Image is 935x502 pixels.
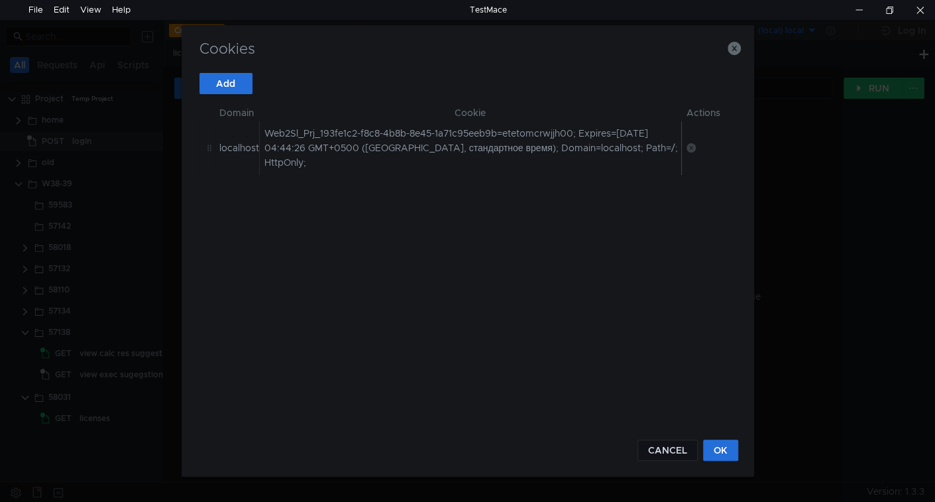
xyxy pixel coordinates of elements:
[681,105,726,121] th: Actions
[197,41,738,57] h3: Cookies
[259,121,681,175] td: Web2Sl_Prj_193fe1c2-f8c8-4b8b-8e45-1a71c95eeb9b=etetomcrwjjh00; Expires=[DATE] 04:44:26 GMT+0500 ...
[214,105,259,121] th: Domain
[259,105,681,121] th: Cookie
[214,121,259,175] td: localhost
